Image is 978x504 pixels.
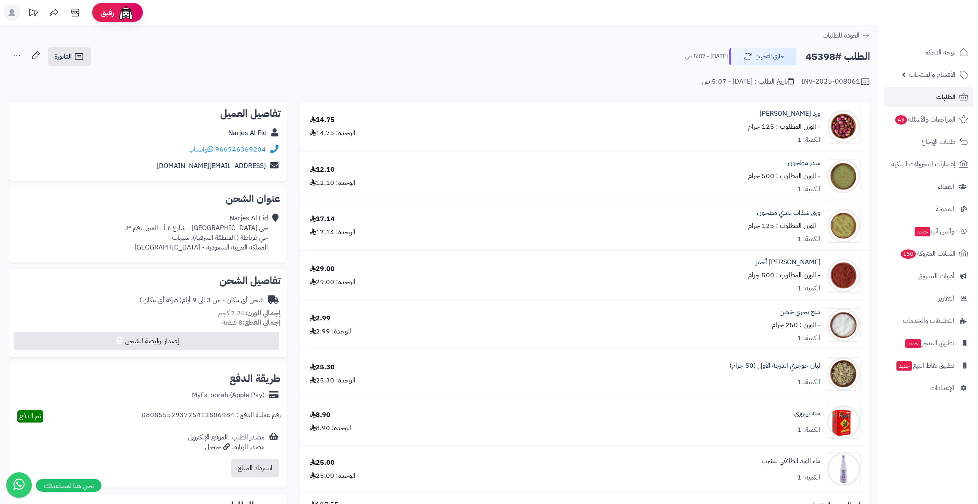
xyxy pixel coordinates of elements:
[192,390,265,400] div: MyFatoorah (Apple Pay)
[729,48,797,65] button: جاري التجهيز
[310,327,351,336] div: الوحدة: 2.99
[827,209,860,243] img: 1650697593-Common%20Rue-90x90.jpg
[139,295,182,305] span: ( شركة أي مكان )
[310,115,335,125] div: 14.75
[22,4,44,23] a: تحديثات المنصة
[822,30,860,41] span: العودة للطلبات
[756,257,820,267] a: [PERSON_NAME] أحمر
[797,184,820,194] div: الكمية: 1
[827,308,860,342] img: 1672548237-Sea%20Salt-90x90.jpg
[884,109,973,130] a: المراجعات والأسئلة43
[884,355,973,376] a: تطبيق نقاط البيعجديد
[157,161,266,171] a: [EMAIL_ADDRESS][DOMAIN_NAME]
[310,458,335,468] div: 25.00
[822,30,870,41] a: العودة للطلبات
[188,433,265,452] div: مصدر الطلب :الموقع الإلكتروني
[788,158,820,168] a: سدر مطحون
[215,144,266,154] a: 966546369204
[915,227,930,236] span: جديد
[884,311,973,331] a: التطبيقات والخدمات
[904,337,954,349] span: تطبيق المتجر
[101,8,114,18] span: رفيق
[759,109,820,119] a: ورد [PERSON_NAME]
[827,405,860,439] img: 1691430292-Pipore%20Mate-90x90.jpg
[117,4,134,21] img: ai-face.png
[188,144,213,154] a: واتساب
[921,23,970,41] img: logo-2.png
[900,248,956,260] span: السلات المتروكة
[55,51,72,62] span: الفاتورة
[918,270,954,282] span: أدوات التسويق
[188,442,265,452] div: مصدر الزيارة: جوجل
[884,266,973,286] a: أدوات التسويق
[15,108,281,119] h2: تفاصيل العميل
[139,295,264,305] div: شحن أي مكان - من 3 الى 9 أيام
[15,194,281,204] h2: عنوان الشحن
[903,315,954,327] span: التطبيقات والخدمات
[748,221,820,231] small: - الوزن المطلوب : 125 جرام
[884,221,973,241] a: وآتس آبجديد
[827,453,860,486] img: 1715021516-Rose%20Water%20Taifi-90x90.jpg
[685,52,728,61] small: [DATE] - 5:07 ص
[884,333,973,353] a: تطبيق المتجرجديد
[245,308,281,318] strong: إجمالي الوزن:
[924,46,956,58] span: لوحة التحكم
[762,456,820,466] a: ماء الورد الطائفي للشرب
[243,317,281,328] strong: إجمالي القطع:
[938,181,954,192] span: العملاء
[310,128,355,138] div: الوحدة: 14.75
[310,178,355,188] div: الوحدة: 12.10
[895,115,907,125] span: 43
[921,136,956,148] span: طلبات الإرجاع
[936,203,954,215] span: المدونة
[938,293,954,304] span: التقارير
[142,410,281,423] div: رقم عملية الدفع : 0808555293725412806984
[914,225,954,237] span: وآتس آب
[14,332,279,350] button: إصدار بوليصة الشحن
[729,361,820,371] a: لبان حوجري الدرجة الأولى (50 جرام)
[228,128,267,138] a: Narjes Al Eid
[748,270,820,280] small: - الوزن المطلوب : 500 جرام
[884,199,973,219] a: المدونة
[779,307,820,317] a: ملح بحري خشن
[757,208,820,218] a: ورق شذاب بلدي مطحون
[229,374,281,384] h2: طريقة الدفع
[905,339,921,348] span: جديد
[806,48,870,65] h2: الطلب #45398
[901,249,916,259] span: 150
[310,228,355,237] div: الوحدة: 17.14
[310,214,335,224] div: 17.14
[231,459,279,477] button: استرداد المبلغ
[797,425,820,435] div: الكمية: 1
[310,264,335,274] div: 29.00
[884,132,973,152] a: طلبات الإرجاع
[884,288,973,309] a: التقارير
[884,176,973,197] a: العملاء
[894,114,956,125] span: المراجعات والأسئلة
[884,154,973,174] a: إشعارات التحويلات البنكية
[15,276,281,286] h2: تفاصيل الشحن
[125,214,268,252] div: Narjes Al Eid حي [GEOGRAPHIC_DATA] - شارع ١١ أ - المنزل رقم ٣، حي غرناطة ( المنطقة الشرقية)، سيها...
[827,357,860,391] img: 1677341865-Frankincense,%20Hojari,%20Grade%20A-90x90.jpg
[797,284,820,293] div: الكمية: 1
[896,361,912,371] span: جديد
[827,259,860,293] img: 1660148305-Mushat%20Red-90x90.jpg
[310,363,335,372] div: 25.30
[797,234,820,244] div: الكمية: 1
[794,409,820,418] a: متة بيبوري
[797,473,820,482] div: الكمية: 1
[909,69,956,81] span: الأقسام والمنتجات
[797,333,820,343] div: الكمية: 1
[702,77,794,87] div: تاريخ الطلب : [DATE] - 5:07 ص
[827,160,860,193] img: 1639900622-Jujube%20Leaf%20Powder-90x90.jpg
[748,122,820,132] small: - الوزن المطلوب : 125 جرام
[772,320,820,330] small: - الوزن : 250 جرام
[19,411,41,421] span: تم الدفع
[884,244,973,264] a: السلات المتروكة150
[310,376,355,385] div: الوحدة: 25.30
[310,471,355,481] div: الوحدة: 25.00
[48,47,91,66] a: الفاتورة
[748,171,820,181] small: - الوزن المطلوب : 500 جرام
[797,135,820,145] div: الكمية: 1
